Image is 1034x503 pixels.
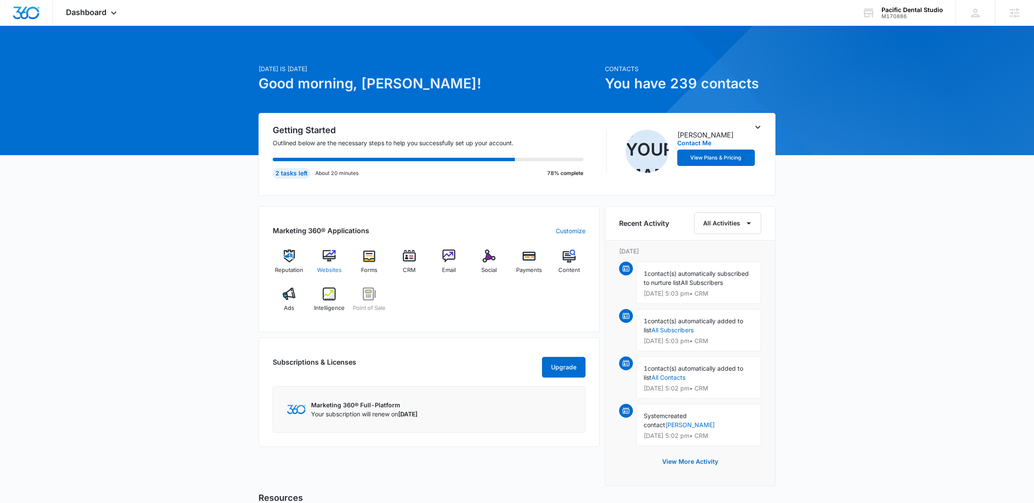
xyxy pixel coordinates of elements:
[677,130,734,140] p: [PERSON_NAME]
[311,409,417,419] p: Your subscription will renew on
[694,212,761,234] button: All Activities
[644,412,687,428] span: created contact
[392,250,426,281] a: CRM
[665,421,715,428] a: [PERSON_NAME]
[314,304,345,312] span: Intelligence
[315,169,358,177] p: About 20 minutes
[513,250,546,281] a: Payments
[651,326,694,334] a: All Subscribers
[605,64,775,73] p: Contacts
[273,225,369,236] h2: Marketing 360® Applications
[619,247,761,256] p: [DATE]
[273,124,594,137] h2: Getting Started
[619,218,669,228] h6: Recent Activity
[473,250,506,281] a: Social
[558,266,580,275] span: Content
[881,13,943,19] div: account id
[273,357,356,374] h2: Subscriptions & Licenses
[644,338,754,344] p: [DATE] 5:03 pm • CRM
[403,266,416,275] span: CRM
[442,266,456,275] span: Email
[353,304,386,312] span: Point of Sale
[547,169,583,177] p: 78% complete
[313,250,346,281] a: Websites
[605,73,775,94] h1: You have 239 contacts
[311,400,417,409] p: Marketing 360® Full-Platform
[398,410,417,418] span: [DATE]
[361,266,377,275] span: Forms
[644,412,665,419] span: System
[66,8,106,17] span: Dashboard
[644,433,754,439] p: [DATE] 5:02 pm • CRM
[644,365,743,381] span: contact(s) automatically added to list
[644,317,648,325] span: 1
[644,317,743,334] span: contact(s) automatically added to list
[433,250,466,281] a: Email
[626,130,669,173] img: Your Marketing Consultant Team
[273,287,306,319] a: Ads
[651,374,685,381] a: All Contacts
[654,451,727,472] button: View More Activity
[273,250,306,281] a: Reputation
[287,405,306,414] img: Marketing 360 Logo
[677,140,711,146] button: Contact Me
[644,385,754,391] p: [DATE] 5:02 pm • CRM
[273,138,594,147] p: Outlined below are the necessary steps to help you successfully set up your account.
[644,365,648,372] span: 1
[881,6,943,13] div: account name
[644,270,749,286] span: contact(s) automatically subscribed to nurture list
[516,266,542,275] span: Payments
[353,250,386,281] a: Forms
[313,287,346,319] a: Intelligence
[317,266,342,275] span: Websites
[556,226,586,235] a: Customize
[677,150,755,166] button: View Plans & Pricing
[284,304,294,312] span: Ads
[273,168,310,178] div: 2 tasks left
[258,64,600,73] p: [DATE] is [DATE]
[681,279,723,286] span: All Subscribers
[753,122,763,132] button: Toggle Collapse
[542,357,586,378] button: Upgrade
[552,250,586,281] a: Content
[275,266,303,275] span: Reputation
[258,73,600,94] h1: Good morning, [PERSON_NAME]!
[644,270,648,277] span: 1
[644,291,754,297] p: [DATE] 5:03 pm • CRM
[353,287,386,319] a: Point of Sale
[481,266,497,275] span: Social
